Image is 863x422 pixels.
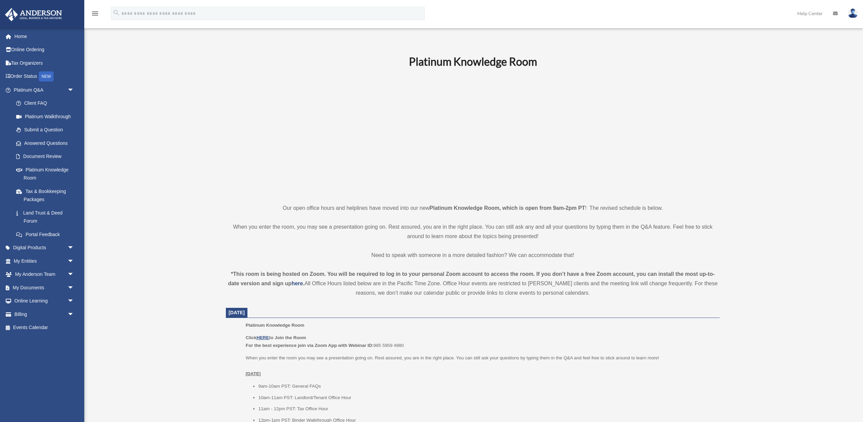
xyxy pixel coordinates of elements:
p: When you enter the room you may see a presentation going on. Rest assured, you are in the right p... [246,354,715,378]
a: Platinum Walkthrough [9,110,84,123]
i: search [113,9,120,17]
i: menu [91,9,99,18]
a: Document Review [9,150,84,163]
p: When you enter the room, you may see a presentation going on. Rest assured, you are in the right ... [226,222,720,241]
a: Home [5,30,84,43]
strong: *This room is being hosted on Zoom. You will be required to log in to your personal Zoom account ... [228,271,715,286]
a: Events Calendar [5,321,84,334]
a: Online Ordering [5,43,84,57]
u: [DATE] [246,371,261,376]
img: User Pic [848,8,858,18]
strong: Platinum Knowledge Room, which is open from 9am-2pm PT [429,205,585,211]
b: Click to Join the Room [246,335,306,340]
li: 11am - 12pm PST: Tax Office Hour [258,405,715,413]
span: arrow_drop_down [67,294,81,308]
span: arrow_drop_down [67,268,81,282]
a: Order StatusNEW [5,70,84,84]
a: Digital Productsarrow_drop_down [5,241,84,255]
strong: . [303,281,304,286]
b: Platinum Knowledge Room [409,55,537,68]
a: Online Learningarrow_drop_down [5,294,84,308]
a: Answered Questions [9,136,84,150]
a: menu [91,12,99,18]
span: arrow_drop_down [67,83,81,97]
p: 985 5959 4980 [246,334,715,350]
a: Tax & Bookkeeping Packages [9,185,84,206]
a: My Entitiesarrow_drop_down [5,254,84,268]
a: Billingarrow_drop_down [5,307,84,321]
a: Platinum Knowledge Room [9,163,81,185]
span: Platinum Knowledge Room [246,323,304,328]
div: NEW [39,71,54,82]
b: For the best experience join via Zoom App with Webinar ID: [246,343,374,348]
div: All Office Hours listed below are in the Pacific Time Zone. Office Hour events are restricted to ... [226,269,720,298]
span: arrow_drop_down [67,281,81,295]
a: Tax Organizers [5,56,84,70]
li: 10am-11am PST: Landlord/Tenant Office Hour [258,394,715,402]
p: Need to speak with someone in a more detailed fashion? We can accommodate that! [226,251,720,260]
li: 9am-10am PST: General FAQs [258,382,715,390]
span: arrow_drop_down [67,254,81,268]
span: [DATE] [229,310,245,315]
a: Portal Feedback [9,228,84,241]
a: here [292,281,303,286]
a: My Anderson Teamarrow_drop_down [5,268,84,281]
span: arrow_drop_down [67,241,81,255]
span: arrow_drop_down [67,307,81,321]
a: Submit a Question [9,123,84,137]
a: My Documentsarrow_drop_down [5,281,84,294]
img: Anderson Advisors Platinum Portal [3,8,64,21]
p: Our open office hours and helplines have moved into our new ! The revised schedule is below. [226,203,720,213]
a: Land Trust & Deed Forum [9,206,84,228]
a: Platinum Q&Aarrow_drop_down [5,83,84,97]
a: Client FAQ [9,97,84,110]
iframe: 231110_Toby_KnowledgeRoom [372,77,574,191]
a: HERE [257,335,269,340]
